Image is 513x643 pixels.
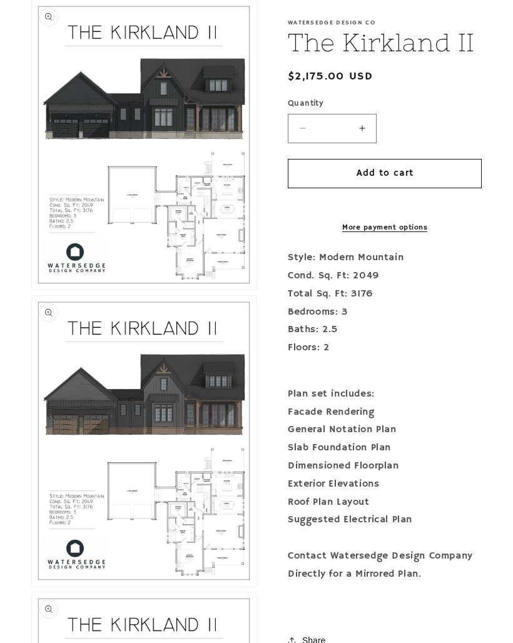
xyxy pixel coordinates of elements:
[288,249,482,375] p: Style: Modern Mountain Cond. Sq. Ft: 2049 Total Sq. Ft: 3176 Bedrooms: 3 Baths: 2.5 Floors: 2
[288,159,482,188] button: Add to cart
[288,547,482,584] div: Contact Watersedge Design Company Directly for a Mirrored Plan.
[288,98,482,110] label: Quantity
[288,26,482,59] h1: The Kirkland II
[288,421,482,439] div: General Notation Plan
[288,68,373,85] span: $2,175.00 USD
[288,475,482,494] div: Exterior Elevations
[288,457,482,475] div: Dimensioned Floorplan
[288,385,482,403] div: Plan set includes:
[288,403,482,422] div: Facade Rendering
[288,511,482,529] div: Suggested Electrical Plan
[288,19,482,26] p: Watersedge Design Co
[288,222,482,233] a: More payment options
[288,439,482,457] div: Slab Foundation Plan
[288,494,482,512] div: Roof Plan Layout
